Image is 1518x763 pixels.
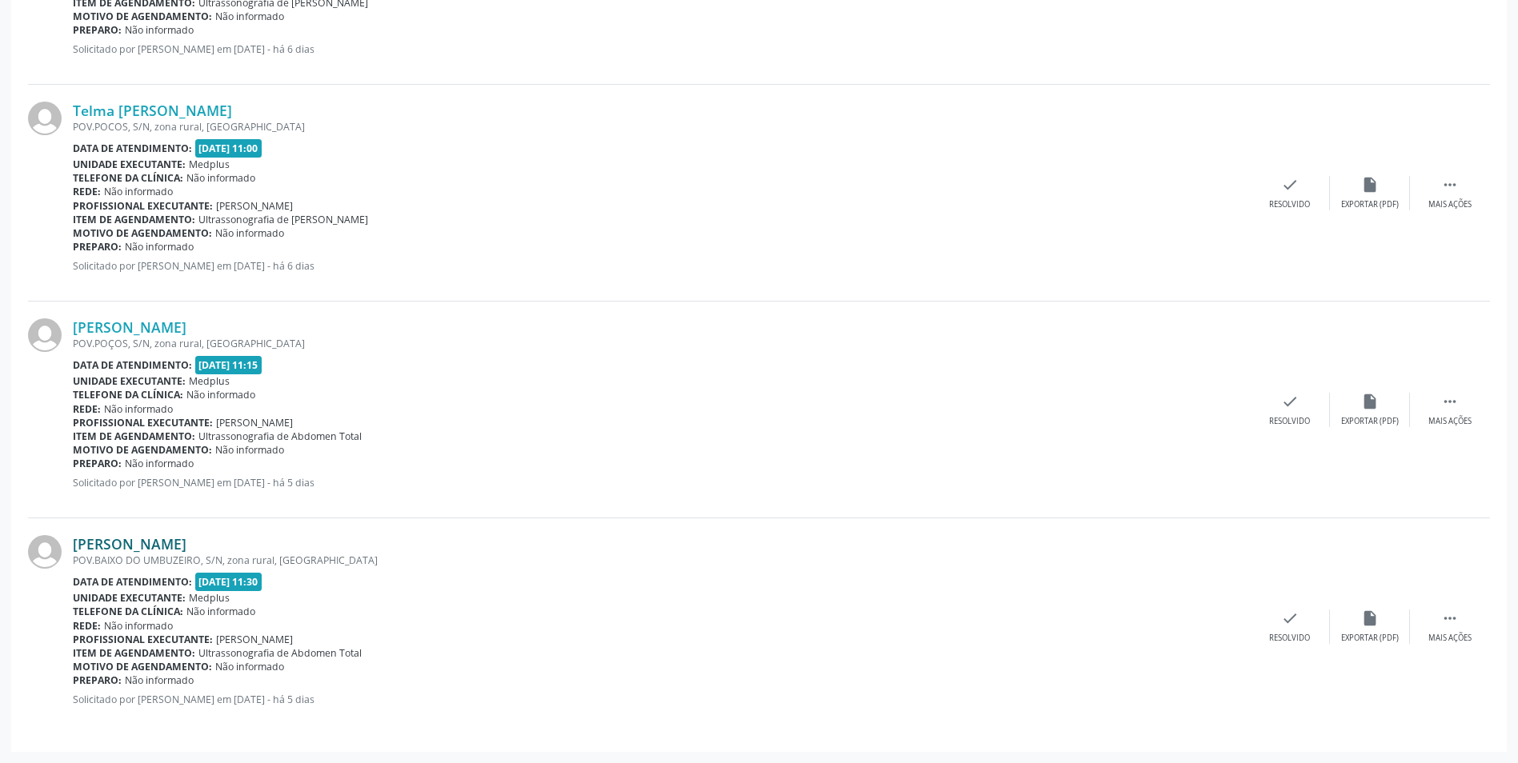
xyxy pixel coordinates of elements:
[73,619,101,633] b: Rede:
[73,240,122,254] b: Preparo:
[125,457,194,470] span: Não informado
[189,591,230,605] span: Medplus
[1341,199,1399,210] div: Exportar (PDF)
[73,102,232,119] a: Telma [PERSON_NAME]
[73,476,1250,489] p: Solicitado por [PERSON_NAME] em [DATE] - há 5 dias
[73,553,1250,567] div: POV.BAIXO DO UMBUZEIRO, S/N, zona rural, [GEOGRAPHIC_DATA]
[186,388,255,401] span: Não informado
[73,575,192,589] b: Data de atendimento:
[73,337,1250,350] div: POV.POÇOS, S/N, zona rural, [GEOGRAPHIC_DATA]
[73,402,101,416] b: Rede:
[216,633,293,646] span: [PERSON_NAME]
[125,673,194,687] span: Não informado
[73,199,213,213] b: Profissional executante:
[73,10,212,23] b: Motivo de agendamento:
[215,660,284,673] span: Não informado
[215,443,284,457] span: Não informado
[1361,393,1379,410] i: insert_drive_file
[73,213,195,226] b: Item de agendamento:
[198,213,368,226] span: Ultrassonografia de [PERSON_NAME]
[73,171,183,185] b: Telefone da clínica:
[215,10,284,23] span: Não informado
[189,374,230,388] span: Medplus
[1441,609,1459,627] i: 
[1428,199,1472,210] div: Mais ações
[73,693,1250,706] p: Solicitado por [PERSON_NAME] em [DATE] - há 5 dias
[73,416,213,429] b: Profissional executante:
[73,605,183,618] b: Telefone da clínica:
[73,673,122,687] b: Preparo:
[215,226,284,240] span: Não informado
[104,185,173,198] span: Não informado
[73,23,122,37] b: Preparo:
[73,120,1250,134] div: POV.POCOS, S/N, zona rural, [GEOGRAPHIC_DATA]
[28,102,62,135] img: img
[125,240,194,254] span: Não informado
[73,535,186,553] a: [PERSON_NAME]
[73,388,183,401] b: Telefone da clínica:
[73,158,186,171] b: Unidade executante:
[186,605,255,618] span: Não informado
[1269,633,1310,644] div: Resolvido
[1281,176,1299,194] i: check
[125,23,194,37] span: Não informado
[195,139,262,158] span: [DATE] 11:00
[73,374,186,388] b: Unidade executante:
[195,356,262,374] span: [DATE] 11:15
[73,259,1250,273] p: Solicitado por [PERSON_NAME] em [DATE] - há 6 dias
[73,443,212,457] b: Motivo de agendamento:
[73,318,186,336] a: [PERSON_NAME]
[1361,176,1379,194] i: insert_drive_file
[1341,416,1399,427] div: Exportar (PDF)
[1441,176,1459,194] i: 
[73,633,213,646] b: Profissional executante:
[195,573,262,591] span: [DATE] 11:30
[1428,633,1472,644] div: Mais ações
[1361,609,1379,627] i: insert_drive_file
[198,646,362,660] span: Ultrassonografia de Abdomen Total
[28,318,62,352] img: img
[73,42,1250,56] p: Solicitado por [PERSON_NAME] em [DATE] - há 6 dias
[73,646,195,660] b: Item de agendamento:
[216,416,293,429] span: [PERSON_NAME]
[1341,633,1399,644] div: Exportar (PDF)
[73,457,122,470] b: Preparo:
[73,429,195,443] b: Item de agendamento:
[198,429,362,443] span: Ultrassonografia de Abdomen Total
[73,185,101,198] b: Rede:
[1281,609,1299,627] i: check
[73,660,212,673] b: Motivo de agendamento:
[1269,416,1310,427] div: Resolvido
[1269,199,1310,210] div: Resolvido
[73,226,212,240] b: Motivo de agendamento:
[189,158,230,171] span: Medplus
[73,142,192,155] b: Data de atendimento:
[1428,416,1472,427] div: Mais ações
[73,591,186,605] b: Unidade executante:
[73,358,192,372] b: Data de atendimento:
[104,619,173,633] span: Não informado
[216,199,293,213] span: [PERSON_NAME]
[1441,393,1459,410] i: 
[104,402,173,416] span: Não informado
[28,535,62,569] img: img
[1281,393,1299,410] i: check
[186,171,255,185] span: Não informado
